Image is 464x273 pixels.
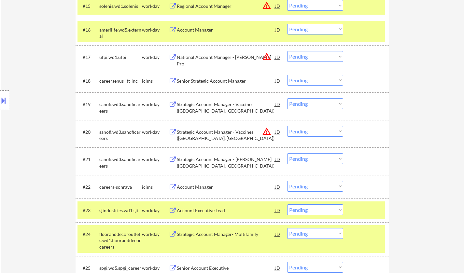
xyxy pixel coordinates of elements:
[83,231,94,238] div: #24
[262,1,271,10] button: warning_amber
[142,78,169,84] div: icims
[142,129,169,135] div: workday
[99,54,142,61] div: ufpi.wd1.ufpi
[177,207,275,214] div: Account Executive Lead
[99,129,142,142] div: sanofi.wd3.sanoficareers
[274,228,281,240] div: JD
[177,27,275,33] div: Account Manager
[99,207,142,214] div: sjindustries.wd1.sji
[99,231,142,250] div: flooranddecoroutlets.wd1.flooranddecorcareers
[262,52,271,61] button: warning_amber
[142,207,169,214] div: workday
[142,54,169,61] div: workday
[99,156,142,169] div: sanofi.wd3.sanoficareers
[99,184,142,190] div: careers-sonrava
[177,3,275,9] div: Regional Account Manager
[142,231,169,238] div: workday
[177,231,275,238] div: Strategic Account Manager- Multifamily
[177,54,275,67] div: National Account Manager - [PERSON_NAME] Pro
[274,98,281,110] div: JD
[142,27,169,33] div: workday
[142,3,169,9] div: workday
[274,75,281,87] div: JD
[274,153,281,165] div: JD
[142,265,169,271] div: workday
[274,51,281,63] div: JD
[262,127,271,136] button: warning_amber
[177,101,275,114] div: Strategic Account Manager - Vaccines ([GEOGRAPHIC_DATA], [GEOGRAPHIC_DATA])
[83,207,94,214] div: #23
[274,181,281,193] div: JD
[83,27,94,33] div: #16
[142,101,169,108] div: workday
[177,265,275,271] div: Senior Account Executive
[274,126,281,138] div: JD
[83,3,94,9] div: #15
[99,27,142,39] div: amerilife.wd5.external
[177,78,275,84] div: Senior Strategic Account Manager
[274,204,281,216] div: JD
[142,184,169,190] div: icims
[142,156,169,163] div: workday
[99,101,142,114] div: sanofi.wd3.sanoficareers
[177,129,275,142] div: Strategic Account Manager - Vaccines ([GEOGRAPHIC_DATA], [GEOGRAPHIC_DATA])
[99,78,142,84] div: careersenus-itt-inc
[274,24,281,35] div: JD
[177,156,275,169] div: Strategic Account Manager - [PERSON_NAME] ([GEOGRAPHIC_DATA], [GEOGRAPHIC_DATA])
[83,265,94,271] div: #25
[83,184,94,190] div: #22
[99,3,142,9] div: solenis.wd1.solenis
[177,184,275,190] div: Account Manager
